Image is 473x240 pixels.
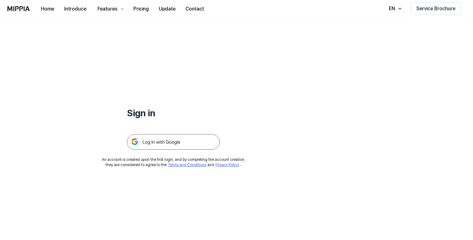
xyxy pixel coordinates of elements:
img: logo [7,6,30,11]
div: EN [388,5,396,12]
div: Features [96,5,119,13]
button: Pricing [128,3,154,15]
button: Contact [180,3,209,15]
button: Service Brochure [411,2,461,15]
button: EN [383,2,406,15]
button: Introduce [59,3,91,15]
button: Features [91,3,128,15]
h1: Sign in [127,106,220,119]
a: Privacy Policy [215,163,239,167]
button: Home [36,3,59,15]
a: Update [154,0,180,17]
div: An account is created upon the first login, and by completing the account creation, they are cons... [102,157,245,168]
button: Update [154,3,180,15]
a: Terms and Conditions [168,163,206,167]
img: 구글 로그인 버튼 [127,134,220,150]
